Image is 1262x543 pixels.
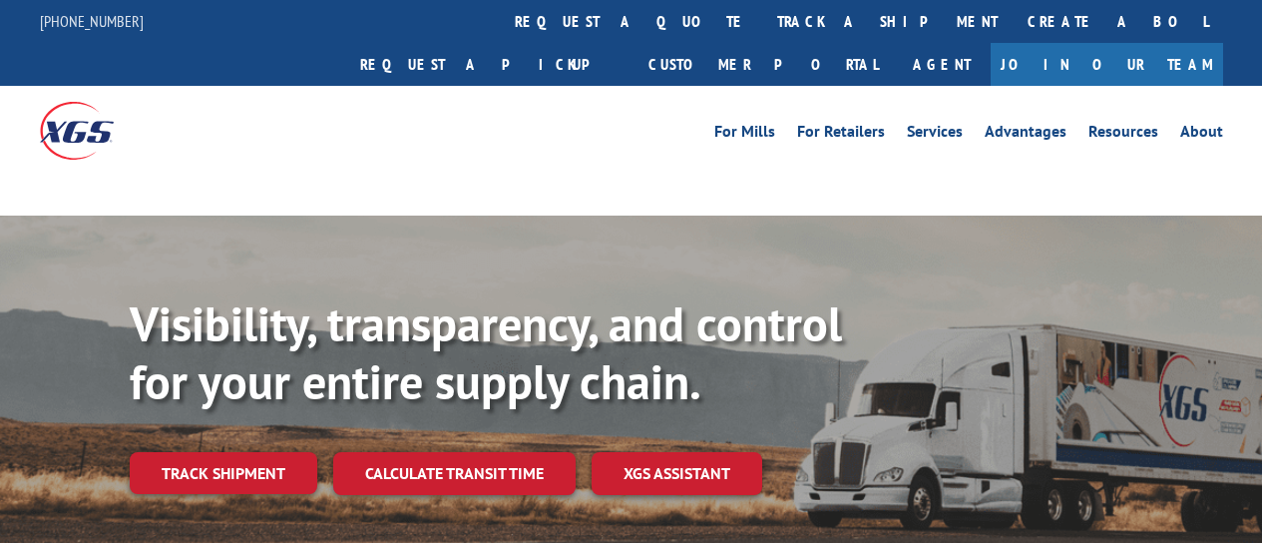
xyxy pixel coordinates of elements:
[633,43,893,86] a: Customer Portal
[991,43,1223,86] a: Join Our Team
[1088,124,1158,146] a: Resources
[714,124,775,146] a: For Mills
[40,11,144,31] a: [PHONE_NUMBER]
[797,124,885,146] a: For Retailers
[333,452,576,495] a: Calculate transit time
[592,452,762,495] a: XGS ASSISTANT
[130,452,317,494] a: Track shipment
[130,292,842,412] b: Visibility, transparency, and control for your entire supply chain.
[985,124,1066,146] a: Advantages
[345,43,633,86] a: Request a pickup
[893,43,991,86] a: Agent
[907,124,963,146] a: Services
[1180,124,1223,146] a: About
